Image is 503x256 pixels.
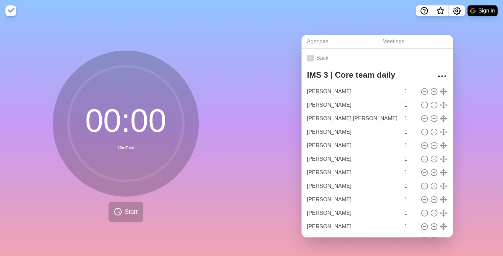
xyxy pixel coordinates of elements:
input: Name [304,139,400,152]
input: Mins [402,152,418,166]
button: Start [109,202,143,222]
input: Mins [402,179,418,193]
input: Name [304,85,400,98]
input: Name [304,179,400,193]
input: Name [304,98,400,112]
a: Meetings [377,35,453,49]
input: Name [304,152,400,166]
input: Name [304,206,400,220]
button: Sign in [468,5,498,16]
input: Name [304,220,400,233]
input: Mins [402,98,418,112]
input: Name [304,166,400,179]
a: Back [302,49,453,68]
input: Name [304,112,400,125]
input: Mins [402,233,418,247]
img: google logo [470,8,476,14]
input: Mins [402,220,418,233]
button: Settings [449,5,465,16]
a: Agendas [302,35,377,49]
button: More [435,70,449,83]
input: Name [304,125,400,139]
button: Help [416,5,432,16]
input: Mins [402,193,418,206]
input: Mins [402,166,418,179]
input: Name [304,193,400,206]
img: timeblocks logo [5,5,16,16]
button: What’s new [432,5,449,16]
input: Mins [402,139,418,152]
span: Start [125,207,138,216]
input: Name [304,233,400,247]
input: Mins [402,85,418,98]
input: Mins [402,112,418,125]
input: Mins [402,206,418,220]
input: Mins [402,125,418,139]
